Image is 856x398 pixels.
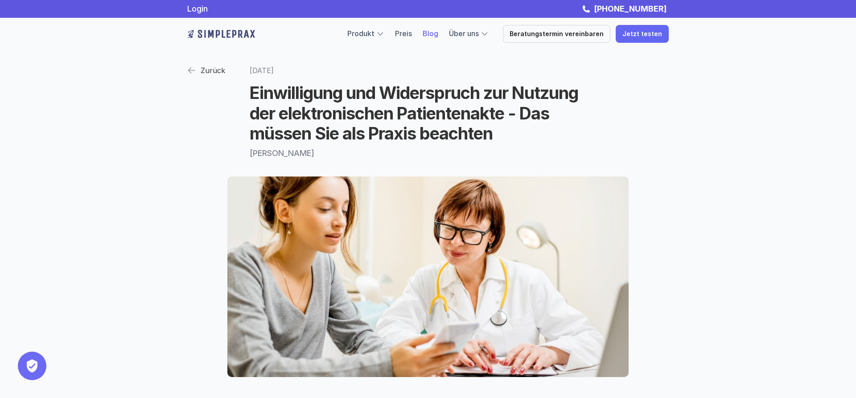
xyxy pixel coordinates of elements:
[503,25,610,43] a: Beratungstermin vereinbaren
[347,29,374,38] a: Produkt
[250,83,606,144] h1: Einwilligung und Widerspruch zur Nutzung der elektronischen Patientenakte - Das müssen Sie als Pr...
[594,4,667,13] strong: [PHONE_NUMBER]
[616,25,669,43] a: Jetzt testen
[510,30,604,38] p: Beratungstermin vereinbaren
[227,176,629,377] img: Elektronische Patientenakte
[250,148,606,158] p: [PERSON_NAME]
[187,62,225,78] a: Zurück
[187,4,208,13] a: Login
[449,29,479,38] a: Über uns
[250,62,606,78] p: [DATE]
[423,29,438,38] a: Blog
[622,30,662,38] p: Jetzt testen
[201,64,225,77] p: Zurück
[592,4,669,13] a: [PHONE_NUMBER]
[395,29,412,38] a: Preis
